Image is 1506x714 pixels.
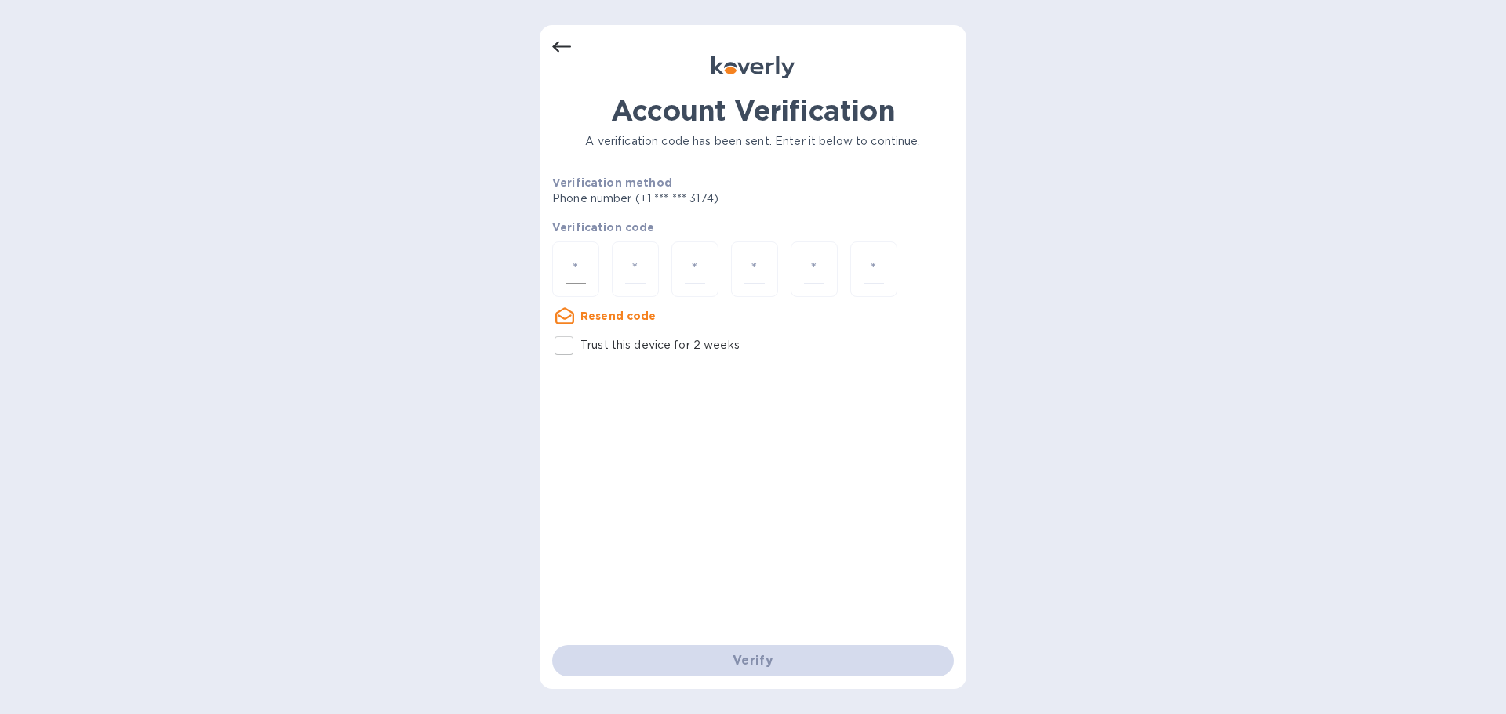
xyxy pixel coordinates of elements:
p: Phone number (+1 *** *** 3174) [552,190,838,207]
u: Resend code [580,310,657,322]
h1: Account Verification [552,94,954,127]
p: A verification code has been sent. Enter it below to continue. [552,133,954,150]
p: Trust this device for 2 weeks [580,337,740,353]
p: Verification code [552,219,954,235]
b: Verification method [552,176,672,189]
